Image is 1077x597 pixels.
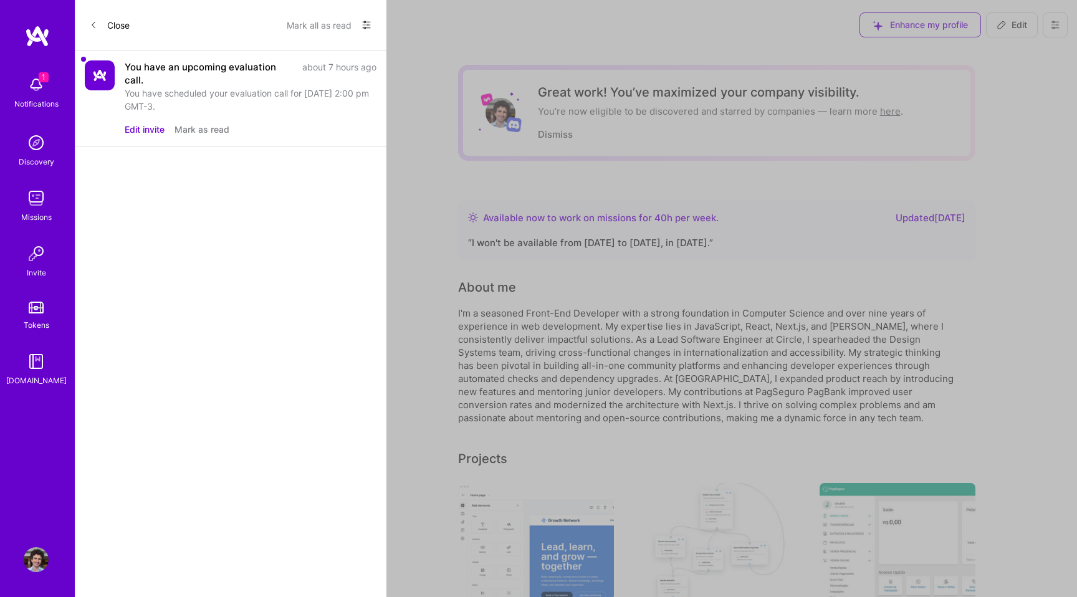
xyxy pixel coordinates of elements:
img: tokens [29,302,44,313]
div: Tokens [24,318,49,332]
div: [DOMAIN_NAME] [6,374,67,387]
button: Close [90,15,130,35]
img: guide book [24,349,49,374]
img: teamwork [24,186,49,211]
a: User Avatar [21,547,52,572]
div: You have scheduled your evaluation call for [DATE] 2:00 pm GMT-3. [125,87,376,113]
img: discovery [24,130,49,155]
div: You have an upcoming evaluation call. [125,60,295,87]
button: Edit invite [125,123,165,136]
img: Invite [24,241,49,266]
img: User Avatar [24,547,49,572]
img: Company Logo [85,60,115,90]
div: Discovery [19,155,54,168]
img: logo [25,25,50,47]
div: Invite [27,266,46,279]
button: Mark all as read [287,15,352,35]
button: Mark as read [175,123,229,136]
div: Missions [21,211,52,224]
div: about 7 hours ago [302,60,376,87]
